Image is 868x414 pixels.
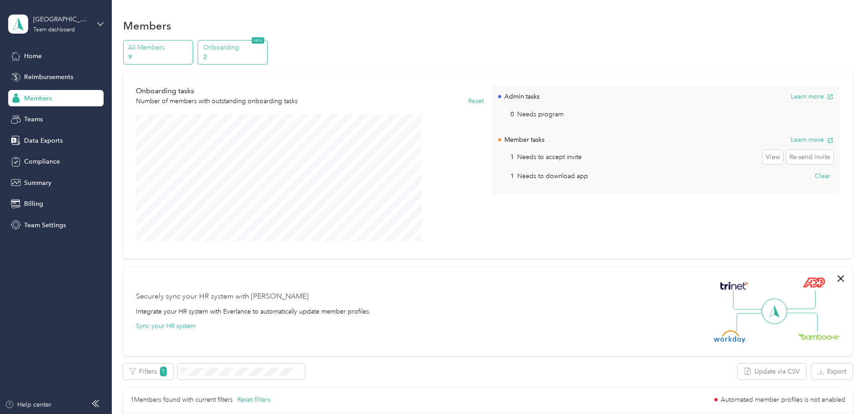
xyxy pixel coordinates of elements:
p: 2 [203,52,265,62]
iframe: Everlance-gr Chat Button Frame [817,363,868,414]
p: 1 Members found with current filters [130,395,233,405]
img: Line Right Down [786,313,818,332]
p: Number of members with outstanding onboarding tasks [136,96,298,106]
img: Line Left Up [733,290,765,310]
button: Learn more [791,135,833,145]
img: Trinet [718,279,750,292]
div: Securely sync your HR system with [PERSON_NAME] [136,291,309,302]
img: Line Left Down [736,313,768,331]
p: 1 [498,152,514,162]
button: Reset [468,96,484,106]
p: 0 [498,110,514,119]
span: Automated member profiles is not enabled [721,397,845,403]
p: Member tasks [504,135,544,145]
span: Billing [24,199,43,209]
p: Onboarding tasks [136,85,298,97]
p: Onboarding [203,43,265,52]
p: All Members [128,43,190,52]
h1: Members [123,21,171,30]
span: Members [24,94,52,103]
span: Team Settings [24,220,66,230]
p: 9 [128,52,190,62]
span: NEW [252,37,264,44]
p: Needs to accept invite [517,152,582,162]
p: 1 [498,171,514,181]
span: Reimbursements [24,72,73,82]
img: Workday [714,330,746,343]
button: View [763,150,783,165]
span: Home [24,51,42,61]
p: Needs to download app [517,171,588,181]
div: Team dashboard [33,27,75,33]
button: Update via CSV [738,364,806,379]
span: 1 [160,367,167,376]
button: Learn more [791,92,833,101]
div: [GEOGRAPHIC_DATA] [33,15,90,24]
img: Line Right Up [784,290,816,309]
span: Data Exports [24,136,63,145]
span: Summary [24,178,51,188]
span: Compliance [24,157,60,166]
button: Reset filters [237,395,270,405]
img: ADP [803,277,825,288]
button: Export [811,364,853,379]
div: Integrate your HR system with Everlance to automatically update member profiles. [136,307,371,316]
button: Clear [812,169,833,184]
span: Teams [24,115,43,124]
p: Admin tasks [504,92,539,101]
button: Re-send invite [786,150,833,165]
p: Needs program [517,110,564,119]
button: Help center [5,400,51,409]
button: Filters1 [123,364,173,379]
img: BambooHR [798,333,840,339]
button: Sync your HR system [136,321,196,331]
